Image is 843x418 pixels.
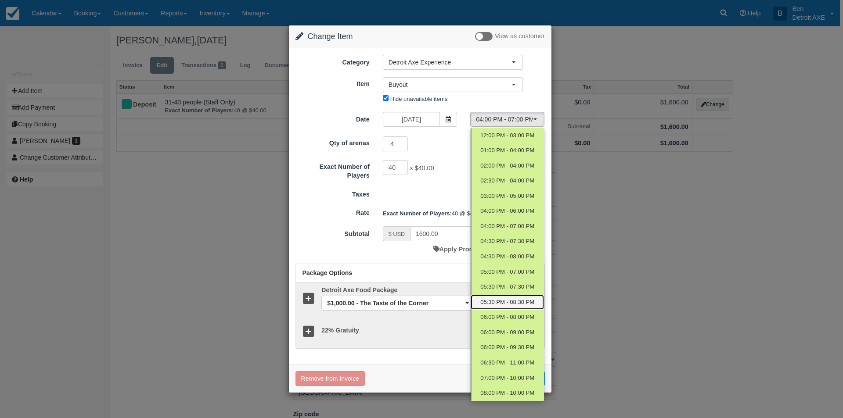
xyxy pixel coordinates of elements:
label: Taxes [289,187,376,199]
a: Detroit Axe Food Package $1,000.00 - The Taste of the Corner Optional $ [296,282,544,316]
strong: Exact Number of Players [383,210,452,217]
h5: Detroit Axe Food Package [315,287,483,293]
label: Rate [289,205,376,218]
label: Exact Number of Players [289,159,376,180]
span: Buyout [389,80,512,89]
button: 04:00 PM - 07:00 PM [470,112,544,127]
span: Package Options [303,269,353,276]
span: 05:00 PM - 07:00 PM [480,268,534,276]
h5: 22% Gratuity [315,327,483,334]
label: Subtotal [289,226,376,239]
span: 01:00 PM - 04:00 PM [480,146,534,155]
span: 05:30 PM - 07:30 PM [480,283,534,291]
span: 12:00 PM - 03:00 PM [480,132,534,140]
button: Buyout [383,77,523,92]
span: 06:30 PM - 11:00 PM [480,359,534,367]
button: Detroit Axe Experience [383,55,523,70]
label: Date [289,112,376,124]
span: $1,000.00 - The Taste of the Corner [327,299,465,307]
span: 06:00 PM - 09:30 PM [480,343,534,352]
span: 04:30 PM - 07:30 PM [480,237,534,246]
span: Change Item [308,32,353,41]
span: 07:00 PM - 10:00 PM [480,374,534,382]
span: x $40.00 [410,164,434,171]
label: Item [289,76,376,89]
button: $1,000.00 - The Taste of the Corner [321,296,476,311]
span: 04:30 PM - 08:00 PM [480,253,534,261]
span: 02:00 PM - 04:00 PM [480,162,534,170]
span: 06:00 PM - 09:00 PM [480,329,534,337]
span: 08:00 PM - 10:00 PM [480,389,534,397]
button: Remove from Invoice [295,371,365,386]
span: 04:00 PM - 07:00 PM [476,115,533,124]
span: Detroit Axe Experience [389,58,512,67]
a: 22% Gratuity Optional $ [296,315,544,348]
input: Qty of arenas [383,136,408,151]
span: 04:00 PM - 07:00 PM [480,222,534,231]
span: 03:00 PM - 05:00 PM [480,192,534,200]
div: 40 @ $40.00 [376,206,551,221]
input: Exact Number of Players [383,160,408,175]
label: Category [289,55,376,67]
span: 04:00 PM - 06:00 PM [480,207,534,215]
label: Hide unavailable items [390,96,447,102]
span: 02:30 PM - 04:00 PM [480,177,534,185]
span: 06:00 PM - 08:00 PM [480,313,534,322]
span: 05:30 PM - 08:30 PM [480,298,534,307]
a: Apply Promo or Voucher [433,246,513,253]
label: Qty of arenas [289,136,376,148]
small: $ USD [389,231,405,237]
span: View as customer [495,33,544,40]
